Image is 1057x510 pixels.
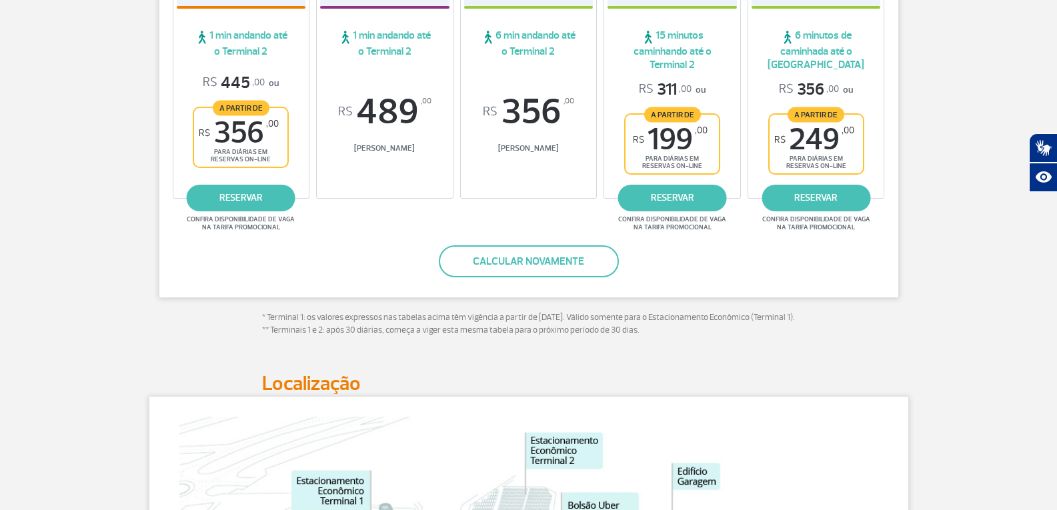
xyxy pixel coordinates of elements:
[762,185,870,211] a: reservar
[338,105,353,119] sup: R$
[483,105,497,119] sup: R$
[752,29,881,71] span: 6 minutos de caminhada até o [GEOGRAPHIC_DATA]
[266,118,279,129] sup: ,00
[760,215,872,231] span: Confira disponibilidade de vaga na tarifa promocional
[439,245,619,277] button: Calcular novamente
[320,29,449,58] span: 1 min andando até o Terminal 2
[842,125,854,136] sup: ,00
[320,143,449,153] span: [PERSON_NAME]
[464,143,594,153] span: [PERSON_NAME]
[639,79,706,100] p: ou
[205,148,276,163] span: para diárias em reservas on-line
[608,29,737,71] span: 15 minutos caminhando até o Terminal 2
[177,29,306,58] span: 1 min andando até o Terminal 2
[213,100,269,115] span: A partir de
[185,215,297,231] span: Confira disponibilidade de vaga na tarifa promocional
[564,94,574,109] sup: ,00
[633,125,708,155] span: 199
[695,125,708,136] sup: ,00
[1029,133,1057,163] button: Abrir tradutor de língua de sinais.
[779,79,839,100] span: 356
[639,79,692,100] span: 311
[262,371,796,396] h2: Localização
[618,185,727,211] a: reservar
[320,94,449,130] span: 489
[633,134,644,145] sup: R$
[644,107,701,122] span: A partir de
[788,107,844,122] span: A partir de
[199,118,279,148] span: 356
[203,73,265,93] span: 445
[187,185,295,211] a: reservar
[199,127,210,139] sup: R$
[1029,133,1057,192] div: Plugin de acessibilidade da Hand Talk.
[203,73,279,93] p: ou
[262,311,796,337] p: * Terminal 1: os valores expressos nas tabelas acima têm vigência a partir de [DATE]. Válido some...
[464,29,594,58] span: 6 min andando até o Terminal 2
[421,94,431,109] sup: ,00
[774,134,786,145] sup: R$
[774,125,854,155] span: 249
[779,79,853,100] p: ou
[1029,163,1057,192] button: Abrir recursos assistivos.
[464,94,594,130] span: 356
[616,215,728,231] span: Confira disponibilidade de vaga na tarifa promocional
[637,155,708,170] span: para diárias em reservas on-line
[781,155,852,170] span: para diárias em reservas on-line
